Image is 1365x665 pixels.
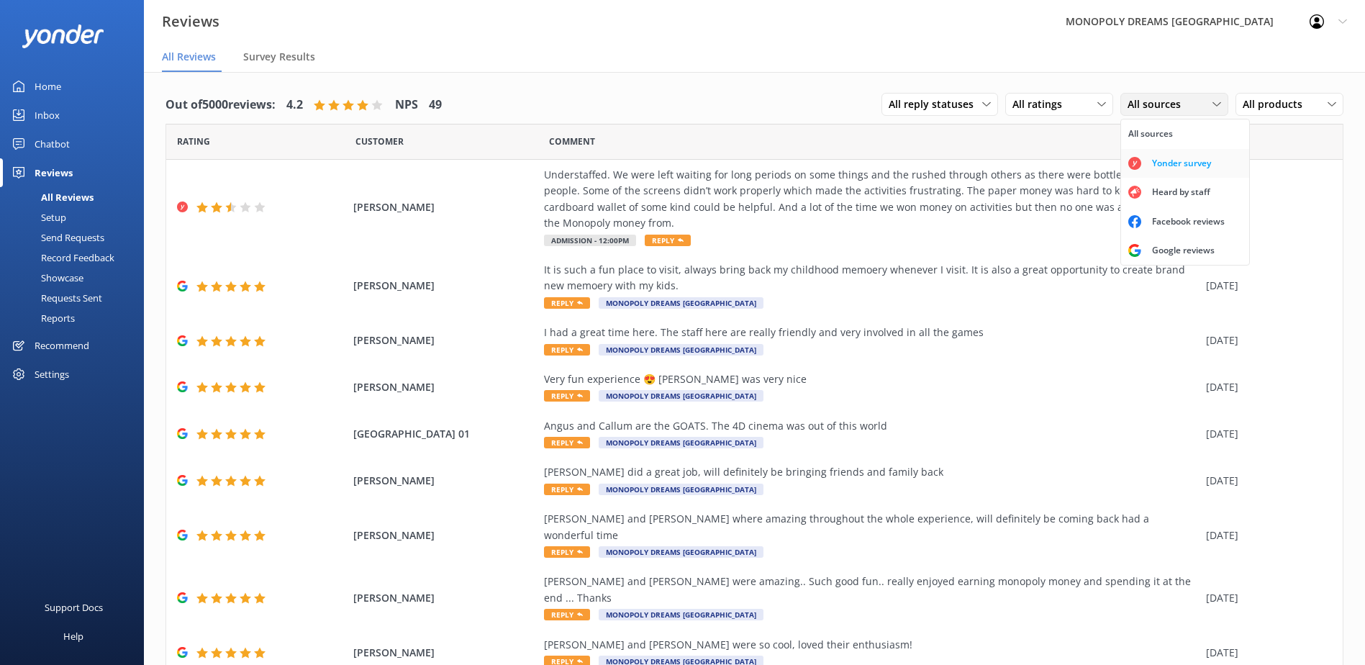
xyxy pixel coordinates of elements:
span: All Reviews [162,50,216,64]
div: [DATE] [1206,473,1325,489]
a: Requests Sent [9,288,144,308]
div: [DATE] [1206,278,1325,294]
span: Reply [544,546,590,558]
span: [PERSON_NAME] [353,590,537,606]
div: Showcase [9,268,83,288]
div: Facebook reviews [1141,214,1235,229]
span: Reply [544,609,590,620]
img: yonder-white-logo.png [22,24,104,48]
div: Send Requests [9,227,104,248]
div: Settings [35,360,69,389]
span: MONOPOLY DREAMS [GEOGRAPHIC_DATA] [599,297,763,309]
span: All reply statuses [889,96,982,112]
span: MONOPOLY DREAMS [GEOGRAPHIC_DATA] [599,546,763,558]
span: All sources [1128,96,1189,112]
h4: 49 [429,96,442,114]
div: Angus and Callum are the GOATS. The 4D cinema was out of this world [544,418,1199,434]
div: Support Docs [45,593,103,622]
span: Reply [544,297,590,309]
div: [DATE] [1206,199,1325,215]
h3: Reviews [162,10,219,33]
span: [PERSON_NAME] [353,645,537,661]
div: Inbox [35,101,60,130]
div: Help [63,622,83,651]
h4: 4.2 [286,96,303,114]
div: [DATE] [1206,590,1325,606]
div: All Reviews [9,187,94,207]
div: [DATE] [1206,379,1325,395]
h4: Out of 5000 reviews: [165,96,276,114]
div: [DATE] [1206,645,1325,661]
span: Reply [544,437,590,448]
a: Reports [9,308,144,328]
div: Understaffed. We were left waiting for long periods on some things and the rushed through others ... [544,167,1199,232]
span: [PERSON_NAME] [353,332,537,348]
div: Very fun experience 😍 [PERSON_NAME] was very nice [544,371,1199,387]
div: [PERSON_NAME] and [PERSON_NAME] were so cool, loved their enthusiasm! [544,637,1199,653]
span: [PERSON_NAME] [353,379,537,395]
a: Send Requests [9,227,144,248]
div: Setup [9,207,66,227]
div: [DATE] [1206,426,1325,442]
span: [PERSON_NAME] [353,199,537,215]
span: Reply [544,344,590,356]
span: All products [1243,96,1311,112]
div: Record Feedback [9,248,114,268]
span: MONOPOLY DREAMS [GEOGRAPHIC_DATA] [599,344,763,356]
span: [PERSON_NAME] [353,278,537,294]
span: Question [549,135,595,148]
span: [PERSON_NAME] [353,528,537,543]
a: Showcase [9,268,144,288]
div: Recommend [35,331,89,360]
span: Reply [645,235,691,246]
div: [PERSON_NAME] did a great job, will definitely be bringing friends and family back [544,464,1199,480]
span: Date [355,135,404,148]
div: Home [35,72,61,101]
div: It is such a fun place to visit, always bring back my childhood memoery whenever I visit. It is a... [544,262,1199,294]
span: Survey Results [243,50,315,64]
div: Yonder survey [1141,156,1222,171]
a: Setup [9,207,144,227]
div: [PERSON_NAME] and [PERSON_NAME] where amazing throughout the whole experience, will definitely be... [544,511,1199,543]
span: MONOPOLY DREAMS [GEOGRAPHIC_DATA] [599,609,763,620]
span: All ratings [1012,96,1071,112]
div: Reports [9,308,75,328]
div: [DATE] [1206,332,1325,348]
span: MONOPOLY DREAMS [GEOGRAPHIC_DATA] [599,437,763,448]
span: Admission - 12:00pm [544,235,636,246]
div: I had a great time here. The staff here are really friendly and very involved in all the games [544,325,1199,340]
span: MONOPOLY DREAMS [GEOGRAPHIC_DATA] [599,484,763,495]
div: Heard by staff [1141,185,1221,199]
span: MONOPOLY DREAMS [GEOGRAPHIC_DATA] [599,390,763,402]
a: Record Feedback [9,248,144,268]
a: All Reviews [9,187,144,207]
div: All sources [1128,127,1173,141]
span: Date [177,135,210,148]
span: [PERSON_NAME] [353,473,537,489]
h4: NPS [395,96,418,114]
div: Requests Sent [9,288,102,308]
div: [DATE] [1206,528,1325,543]
div: Reviews [35,158,73,187]
div: Google reviews [1141,243,1225,258]
span: Reply [544,484,590,495]
div: Chatbot [35,130,70,158]
div: [PERSON_NAME] and [PERSON_NAME] were amazing.. Such good fun.. really enjoyed earning monopoly mo... [544,574,1199,606]
span: [GEOGRAPHIC_DATA] 01 [353,426,537,442]
span: Reply [544,390,590,402]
